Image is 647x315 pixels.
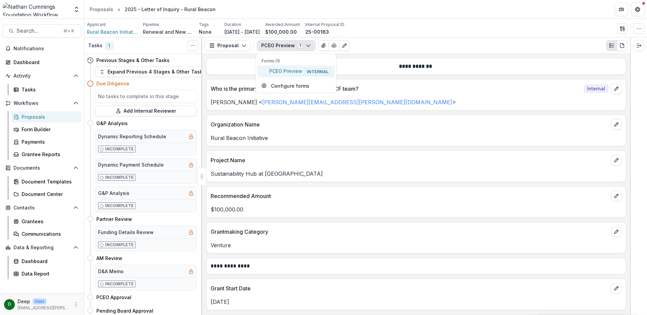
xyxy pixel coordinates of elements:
[205,40,251,51] button: Proposal
[87,4,116,14] a: Proposals
[3,202,81,213] button: Open Contacts
[8,302,11,307] div: Deep
[611,83,622,94] button: edit
[11,189,81,200] a: Document Center
[22,230,76,237] div: Communications
[96,307,153,314] h4: Pending Board Approval
[22,86,76,93] div: Tasks
[90,6,113,13] div: Proposals
[18,305,69,311] p: [EMAIL_ADDRESS][PERSON_NAME][DOMAIN_NAME]
[11,216,81,227] a: Grantees
[187,40,198,51] button: Toggle View Cancelled Tasks
[96,294,131,301] h4: PCEO Approval
[611,191,622,201] button: edit
[18,298,30,305] p: Deep
[11,111,81,122] a: Proposals
[11,149,81,160] a: Grantee Reports
[611,226,622,237] button: edit
[22,270,76,277] div: Data Report
[265,22,300,28] p: Awarded Amount
[17,28,59,34] span: Search...
[11,176,81,187] a: Document Templates
[261,58,331,64] p: Forms (1)
[98,268,124,275] h5: D&A Memo
[72,300,80,309] button: More
[305,68,330,75] span: Internal
[617,40,627,51] button: PDF view
[95,66,210,77] button: Expand Previous 4 Stages & Other Tasks
[211,85,581,93] p: Who is the primary contact for this grant on the NCF team?
[3,98,81,109] button: Open Workflows
[143,22,159,28] p: Pipeline
[13,59,76,66] div: Dashboard
[105,174,134,180] p: Incomplete
[11,84,81,95] a: Tasks
[22,151,76,158] div: Grantee Reports
[224,22,241,28] p: Duration
[98,229,154,236] h5: Funding Details Review
[262,99,452,106] a: [PERSON_NAME][EMAIL_ADDRESS][PERSON_NAME][DOMAIN_NAME]
[611,119,622,130] button: edit
[105,281,134,287] p: Incomplete
[3,57,81,68] a: Dashboard
[211,134,622,142] p: Rural Beacon Initiative
[96,216,132,223] h4: Partner Review
[22,258,76,265] div: Dashboard
[105,146,134,152] p: Incomplete
[199,22,209,28] p: Tags
[305,28,329,35] p: 25-00163
[211,241,622,249] p: Venture
[606,40,617,51] button: Plaintext view
[3,242,81,253] button: Open Data & Reporting
[105,42,113,50] span: 1
[96,57,170,64] h4: Previous Stages & Other Tasks
[11,228,81,239] a: Communications
[211,205,622,213] p: $100,000.00
[98,133,166,140] h5: Dynamic Reporting Schedule
[105,203,134,209] p: Incomplete
[13,46,79,52] span: Notifications
[257,40,315,51] button: PCEO Preview1
[11,124,81,135] a: Form Builder
[105,242,134,248] p: Incomplete
[318,40,329,51] button: View Attached Files
[211,156,608,164] p: Project Name
[13,205,70,211] span: Contacts
[224,28,260,35] p: [DATE] - [DATE]
[211,170,622,178] p: Sustainability Hub at [GEOGRAPHIC_DATA]
[211,298,622,306] p: [DATE]
[211,98,622,106] p: [PERSON_NAME] < >
[98,93,194,100] h5: No tasks to complete in this stage
[3,163,81,173] button: Open Documents
[584,85,608,93] span: Internal
[22,113,76,120] div: Proposals
[95,106,197,116] button: Add Internal Reviewer
[22,191,76,198] div: Document Center
[11,268,81,279] a: Data Report
[611,155,622,166] button: edit
[11,256,81,267] a: Dashboard
[211,284,608,292] p: Grant Start Date
[33,298,47,305] p: User
[3,70,81,81] button: Open Activity
[125,6,216,13] div: 2025 - Letter of Inquiry - Rural Beacon
[13,245,70,251] span: Data & Reporting
[13,165,70,171] span: Documents
[634,40,644,51] button: Expand right
[87,28,137,35] a: Rural Beacon Initiative
[339,40,350,51] button: Edit as form
[3,3,69,16] img: Nathan Cummings Foundation Workflow Sandbox logo
[96,255,122,262] h4: AM Review
[211,192,608,200] p: Recommended Amount
[98,161,164,168] h5: Dynamic Payment Schedule
[3,43,81,54] button: Notifications
[22,138,76,145] div: Payments
[88,43,102,49] h3: Tasks
[615,3,628,16] button: Partners
[72,3,81,16] button: Open entity switcher
[96,120,128,127] h4: G&P Analysis
[305,22,344,28] p: Internal Proposal ID
[631,3,644,16] button: Get Help
[611,283,622,294] button: edit
[96,80,129,87] h4: Due Diligence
